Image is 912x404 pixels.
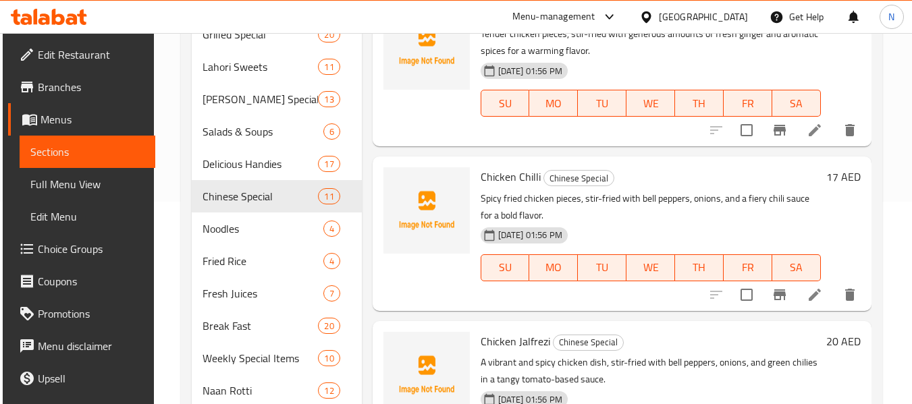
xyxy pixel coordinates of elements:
span: 13 [319,93,339,106]
span: 10 [319,352,339,365]
h6: 17 AED [826,167,861,186]
span: WE [632,258,670,277]
div: Break Fast20 [192,310,362,342]
div: Naan Rotti [203,382,318,399]
div: [PERSON_NAME] Special13 [192,83,362,115]
div: items [318,156,340,172]
button: Branch-specific-item [763,279,796,311]
button: FR [724,90,772,117]
button: SA [772,254,821,281]
button: MO [529,90,578,117]
div: items [318,59,340,75]
div: Menu-management [512,9,595,25]
span: Salads & Soups [203,123,323,140]
span: TU [583,94,621,113]
span: 6 [324,125,340,138]
span: Select to update [732,281,761,309]
div: items [323,221,340,237]
div: items [318,382,340,399]
button: MO [529,254,578,281]
div: items [323,285,340,301]
span: Lahori Sweets [203,59,318,75]
img: Chicken Chilli [383,167,470,254]
span: 11 [319,61,339,74]
a: Choice Groups [8,233,155,265]
div: Grilled Special20 [192,18,362,51]
button: FR [724,254,772,281]
div: Fresh Juices7 [192,277,362,310]
a: Promotions [8,297,155,330]
span: 4 [324,223,340,235]
span: TH [680,94,718,113]
span: Upsell [38,370,144,386]
button: delete [834,279,866,311]
span: SU [487,94,525,113]
div: Chinese Special [543,170,614,186]
div: Fresh Juices [203,285,323,301]
button: Branch-specific-item [763,114,796,146]
div: Fried Rice4 [192,245,362,277]
a: Menu disclaimer [8,330,155,362]
span: Branches [38,79,144,95]
button: WE [626,254,675,281]
span: TH [680,258,718,277]
span: Menu disclaimer [38,338,144,354]
span: Edit Menu [30,208,144,225]
span: FR [729,258,767,277]
span: 20 [319,320,339,333]
span: Grilled Special [203,26,318,42]
span: MO [535,258,572,277]
button: TH [675,254,724,281]
div: [GEOGRAPHIC_DATA] [659,9,748,24]
span: Delicious Handies [203,156,318,172]
div: Chinese Special [553,335,624,351]
span: Weekly Special Items [203,350,318,366]
div: items [323,253,340,269]
div: Lahor Zaiqa Special [203,91,318,107]
span: Sections [30,144,144,160]
span: Choice Groups [38,241,144,257]
span: [DATE] 01:56 PM [493,229,568,241]
div: items [318,350,340,366]
p: Tender chicken pieces, stir-fried with generous amounts of fresh ginger and aromatic spices for a... [481,26,821,59]
img: Chicken Ginger [383,3,470,90]
span: SA [778,94,815,113]
span: Fried Rice [203,253,323,269]
span: SU [487,258,525,277]
span: 12 [319,384,339,397]
span: [DATE] 01:56 PM [493,65,568,78]
div: items [318,26,340,42]
p: Spicy fried chicken pieces, stir-fried with bell peppers, onions, and a fiery chili sauce for a b... [481,190,821,224]
div: Lahori Sweets11 [192,51,362,83]
div: items [318,318,340,334]
span: Select to update [732,116,761,144]
a: Edit Restaurant [8,38,155,71]
div: Chinese Special11 [192,180,362,212]
button: SA [772,90,821,117]
a: Edit menu item [807,122,823,138]
div: Weekly Special Items10 [192,342,362,374]
span: N [888,9,894,24]
span: 20 [319,28,339,41]
span: Edit Restaurant [38,47,144,63]
a: Coupons [8,265,155,297]
span: MO [535,94,572,113]
span: WE [632,94,670,113]
span: 4 [324,255,340,268]
button: SU [481,254,530,281]
span: Chicken Jalfrezi [481,331,550,351]
div: Noodles4 [192,212,362,245]
button: TU [578,90,626,117]
span: Chinese Special [203,188,318,204]
a: Sections [20,136,155,168]
span: 11 [319,190,339,203]
span: TU [583,258,621,277]
a: Edit Menu [20,200,155,233]
span: Coupons [38,273,144,289]
button: SU [481,90,530,117]
button: TU [578,254,626,281]
span: Chicken Chilli [481,167,541,187]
